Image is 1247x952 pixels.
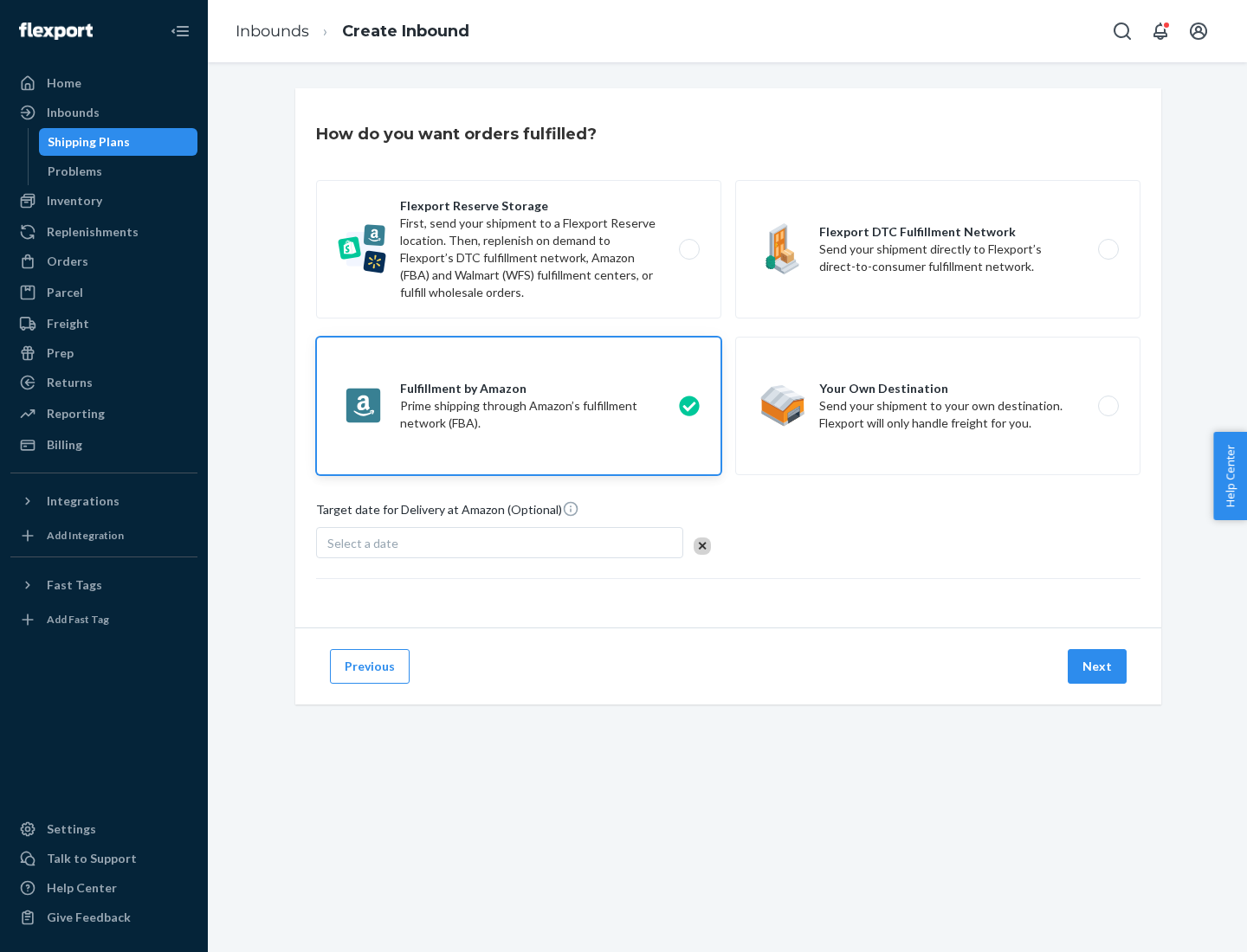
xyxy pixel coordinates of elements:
[47,528,124,543] div: Add Integration
[10,606,197,634] a: Add Fast Tag
[10,815,197,843] a: Settings
[1068,649,1127,684] button: Next
[1105,14,1140,48] button: Open Search Box
[47,253,88,270] div: Orders
[47,284,83,301] div: Parcel
[47,909,131,926] div: Give Feedback
[10,69,197,97] a: Home
[10,99,197,126] a: Inbounds
[47,492,120,510] div: Integrations
[10,431,197,459] a: Billing
[236,22,309,41] a: Inbounds
[10,339,197,367] a: Prep
[47,192,102,209] div: Inventory
[10,522,197,550] a: Add Integration
[47,850,137,867] div: Talk to Support
[47,820,96,838] div: Settings
[47,879,117,897] div: Help Center
[10,187,197,215] a: Inventory
[47,374,93,391] div: Returns
[19,23,93,40] img: Flexport logo
[163,14,197,48] button: Close Navigation
[39,158,198,185] a: Problems
[47,344,74,362] div: Prep
[316,500,579,525] span: Target date for Delivery at Amazon (Optional)
[10,487,197,515] button: Integrations
[10,845,197,872] a: Talk to Support
[10,218,197,246] a: Replenishments
[39,128,198,156] a: Shipping Plans
[47,612,109,627] div: Add Fast Tag
[316,123,597,145] h3: How do you want orders fulfilled?
[10,904,197,931] button: Give Feedback
[342,22,469,41] a: Create Inbound
[1181,14,1216,48] button: Open account menu
[327,536,398,550] span: Select a date
[48,133,130,151] div: Shipping Plans
[47,104,100,121] div: Inbounds
[47,405,105,422] div: Reporting
[47,436,82,453] div: Billing
[10,369,197,396] a: Returns
[10,571,197,599] button: Fast Tags
[330,649,410,684] button: Previous
[222,6,483,57] ol: breadcrumbs
[10,248,197,275] a: Orders
[47,223,139,241] div: Replenishments
[10,874,197,902] a: Help Center
[10,279,197,306] a: Parcel
[10,400,197,428] a: Reporting
[1143,14,1178,48] button: Open notifications
[1213,432,1247,520] button: Help Center
[10,310,197,338] a: Freight
[48,163,102,180] div: Problems
[47,315,89,332] div: Freight
[47,74,81,92] div: Home
[47,576,102,594] div: Fast Tags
